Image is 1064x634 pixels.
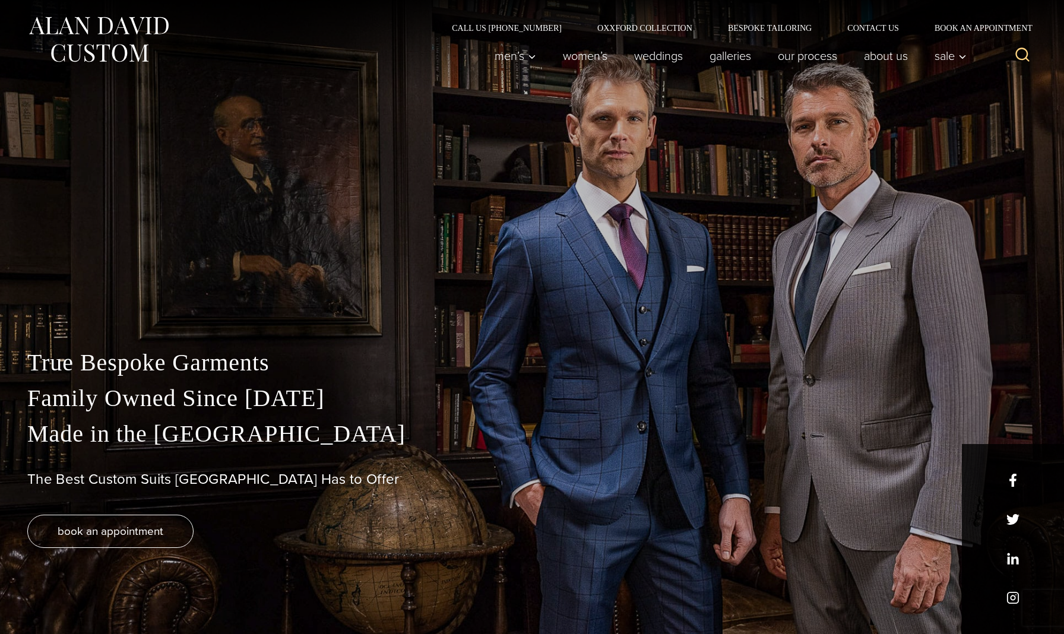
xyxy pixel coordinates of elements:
[27,13,170,66] img: Alan David Custom
[27,515,194,548] a: book an appointment
[58,522,163,540] span: book an appointment
[917,24,1037,32] a: Book an Appointment
[434,24,579,32] a: Call Us [PHONE_NUMBER]
[621,44,696,68] a: weddings
[495,50,536,62] span: Men’s
[765,44,851,68] a: Our Process
[710,24,829,32] a: Bespoke Tailoring
[27,471,1037,488] h1: The Best Custom Suits [GEOGRAPHIC_DATA] Has to Offer
[935,50,967,62] span: Sale
[851,44,921,68] a: About Us
[482,44,973,68] nav: Primary Navigation
[27,345,1037,452] p: True Bespoke Garments Family Owned Since [DATE] Made in the [GEOGRAPHIC_DATA]
[1008,42,1037,70] button: View Search Form
[829,24,917,32] a: Contact Us
[434,24,1037,32] nav: Secondary Navigation
[579,24,710,32] a: Oxxford Collection
[696,44,765,68] a: Galleries
[550,44,621,68] a: Women’s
